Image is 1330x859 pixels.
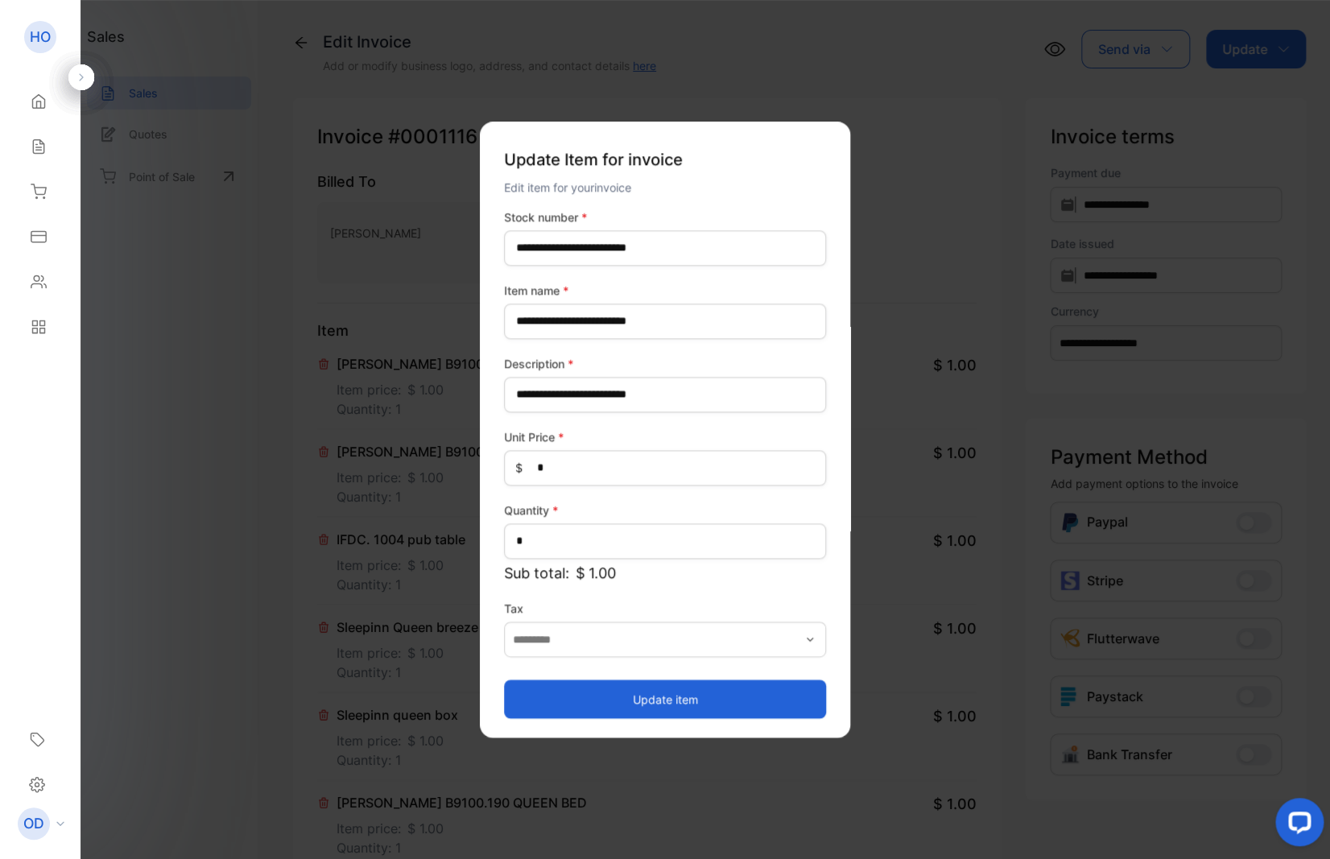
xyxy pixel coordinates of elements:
[504,180,631,194] span: Edit item for your invoice
[504,600,826,617] label: Tax
[30,27,51,47] p: HO
[23,813,44,834] p: OD
[504,679,826,718] button: Update item
[504,209,826,225] label: Stock number
[504,355,826,372] label: Description
[576,562,616,584] span: $ 1.00
[504,282,826,299] label: Item name
[515,459,522,476] span: $
[504,141,826,178] p: Update Item for invoice
[504,562,826,584] p: Sub total:
[504,502,826,518] label: Quantity
[1262,791,1330,859] iframe: LiveChat chat widget
[504,428,826,445] label: Unit Price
